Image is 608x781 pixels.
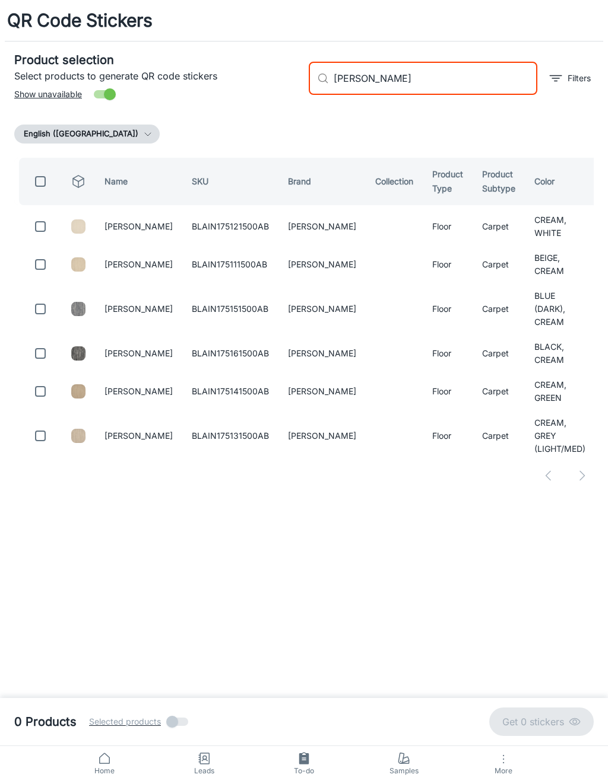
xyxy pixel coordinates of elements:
td: [PERSON_NAME] [278,375,366,408]
span: Leads [161,766,247,776]
td: Carpet [473,210,525,243]
th: SKU [182,158,278,205]
h5: 0 Products [14,713,77,731]
td: Carpet [473,375,525,408]
button: filter [547,69,594,88]
h1: QR Code Stickers [7,7,153,34]
td: BLAIN175121500AB [182,210,278,243]
th: Collection [366,158,423,205]
td: Carpet [473,413,525,459]
th: Name [95,158,182,205]
td: [PERSON_NAME] [95,248,182,281]
button: English ([GEOGRAPHIC_DATA]) [14,125,160,144]
td: BLUE (DARK), CREAM [525,286,595,332]
td: CREAM, WHITE [525,210,595,243]
a: Samples [354,746,454,781]
td: Floor [423,375,473,408]
td: Floor [423,286,473,332]
td: Floor [423,210,473,243]
td: BEIGE, CREAM [525,248,595,281]
span: Show unavailable [14,88,82,101]
td: [PERSON_NAME] [278,413,366,459]
th: Color [525,158,595,205]
span: Home [62,766,147,776]
button: More [454,746,553,781]
td: [PERSON_NAME] [278,248,366,281]
td: [PERSON_NAME] [278,286,366,332]
h5: Product selection [14,51,299,69]
span: More [461,766,546,775]
th: Brand [278,158,366,205]
a: Leads [154,746,254,781]
th: Product Subtype [473,158,525,205]
td: [PERSON_NAME] [95,375,182,408]
td: BLAIN175111500AB [182,248,278,281]
td: Carpet [473,286,525,332]
td: BLAIN175161500AB [182,337,278,370]
th: Product Type [423,158,473,205]
p: Filters [568,72,591,85]
td: [PERSON_NAME] [95,286,182,332]
td: CREAM, GREY (LIGHT/MED) [525,413,595,459]
td: Floor [423,248,473,281]
span: To-do [261,766,347,776]
td: CREAM, GREEN [525,375,595,408]
td: [PERSON_NAME] [95,413,182,459]
td: [PERSON_NAME] [95,337,182,370]
td: BLAIN175131500AB [182,413,278,459]
td: [PERSON_NAME] [278,337,366,370]
td: BLACK, CREAM [525,337,595,370]
td: BLAIN175151500AB [182,286,278,332]
a: To-do [254,746,354,781]
td: [PERSON_NAME] [95,210,182,243]
td: BLAIN175141500AB [182,375,278,408]
span: Selected products [89,715,161,728]
td: Carpet [473,248,525,281]
span: Samples [361,766,446,776]
td: [PERSON_NAME] [278,210,366,243]
td: Carpet [473,337,525,370]
td: Floor [423,413,473,459]
a: Home [55,746,154,781]
p: Select products to generate QR code stickers [14,69,299,83]
input: Search by SKU, brand, collection... [334,62,537,95]
td: Floor [423,337,473,370]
